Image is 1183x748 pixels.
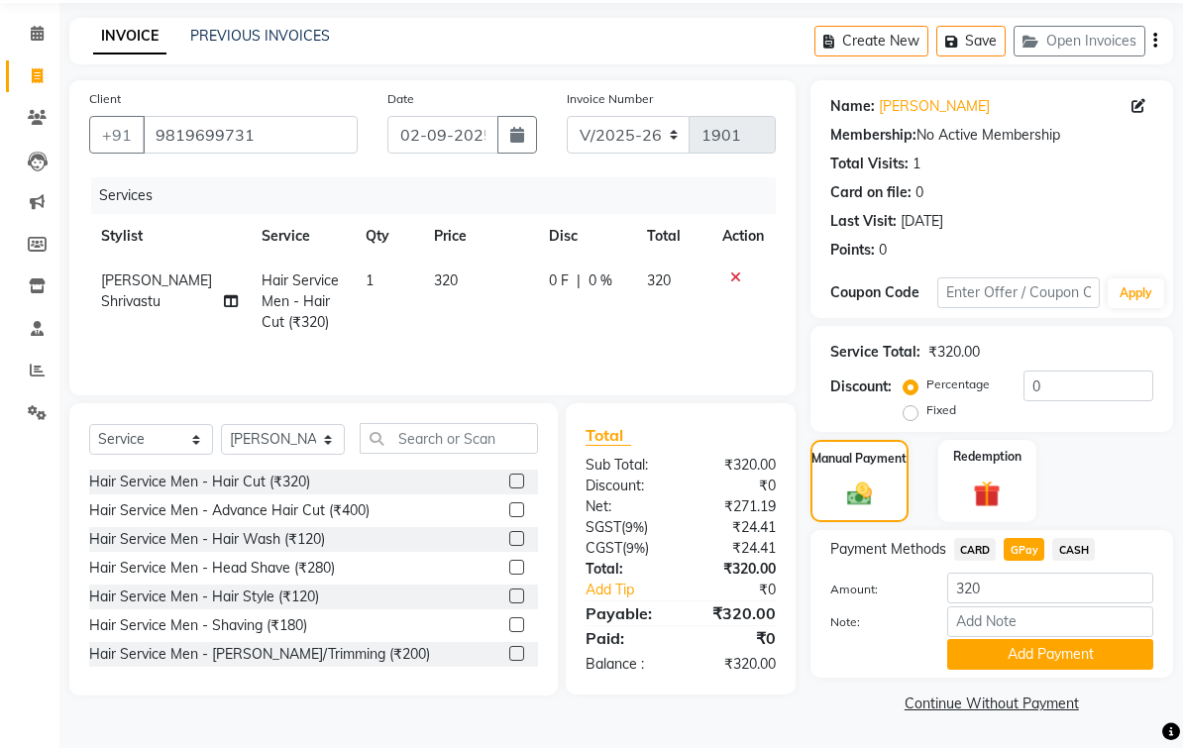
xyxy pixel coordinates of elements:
input: Add Note [947,606,1153,637]
span: 9% [625,519,644,535]
div: ₹320.00 [928,342,980,363]
div: Discount: [571,476,681,496]
label: Redemption [953,448,1022,466]
div: Hair Service Men - Hair Wash (₹120) [89,529,325,550]
div: Sub Total: [571,455,681,476]
a: INVOICE [93,19,166,54]
div: ₹24.41 [681,538,791,559]
th: Total [635,214,709,259]
div: Paid: [571,626,681,650]
div: Coupon Code [830,282,938,303]
div: ₹320.00 [681,455,791,476]
span: 320 [434,271,458,289]
div: Payable: [571,601,681,625]
div: Services [91,177,791,214]
th: Service [250,214,354,259]
span: | [577,270,581,291]
span: [PERSON_NAME] Shrivastu [101,271,212,310]
div: 0 [879,240,887,261]
div: ₹0 [699,580,790,600]
span: Payment Methods [830,539,946,560]
span: 9% [626,540,645,556]
span: 320 [647,271,671,289]
button: Save [936,26,1006,56]
img: _gift.svg [965,478,1009,511]
span: CGST [586,539,622,557]
span: CARD [954,538,997,561]
a: Add Tip [571,580,699,600]
div: Hair Service Men - Advance Hair Cut (₹400) [89,500,370,521]
span: GPay [1004,538,1044,561]
label: Note: [815,613,933,631]
div: 0 [915,182,923,203]
input: Enter Offer / Coupon Code [937,277,1099,308]
th: Qty [354,214,422,259]
span: SGST [586,518,621,536]
div: Points: [830,240,875,261]
button: Create New [814,26,928,56]
button: +91 [89,116,145,154]
span: Total [586,425,631,446]
div: No Active Membership [830,125,1153,146]
div: Service Total: [830,342,920,363]
label: Date [387,90,414,108]
div: [DATE] [901,211,943,232]
input: Search or Scan [360,423,538,454]
input: Amount [947,573,1153,603]
div: ( ) [571,538,681,559]
th: Disc [537,214,635,259]
label: Fixed [926,401,956,419]
a: [PERSON_NAME] [879,96,990,117]
div: Hair Service Men - Hair Style (₹120) [89,587,319,607]
label: Manual Payment [811,450,907,468]
div: Total: [571,559,681,580]
div: Discount: [830,376,892,397]
button: Apply [1108,278,1164,308]
span: CASH [1052,538,1095,561]
input: Search by Name/Mobile/Email/Code [143,116,358,154]
div: ₹0 [681,626,791,650]
div: Hair Service Men - Head Shave (₹280) [89,558,335,579]
span: 0 % [589,270,612,291]
div: Total Visits: [830,154,909,174]
div: ₹320.00 [681,601,791,625]
div: ₹271.19 [681,496,791,517]
span: 0 F [549,270,569,291]
div: Card on file: [830,182,912,203]
label: Invoice Number [567,90,653,108]
div: ₹320.00 [681,654,791,675]
button: Open Invoices [1014,26,1145,56]
div: ₹24.41 [681,517,791,538]
div: 1 [913,154,920,174]
label: Amount: [815,581,933,598]
div: ₹320.00 [681,559,791,580]
th: Stylist [89,214,250,259]
span: 1 [366,271,374,289]
div: ₹0 [681,476,791,496]
button: Add Payment [947,639,1153,670]
div: Last Visit: [830,211,897,232]
th: Action [710,214,776,259]
label: Client [89,90,121,108]
th: Price [422,214,537,259]
div: Membership: [830,125,916,146]
a: Continue Without Payment [814,694,1169,714]
div: Hair Service Men - Shaving (₹180) [89,615,307,636]
span: Hair Service Men - Hair Cut (₹320) [262,271,339,331]
img: _cash.svg [839,480,880,508]
label: Percentage [926,375,990,393]
div: Hair Service Men - [PERSON_NAME]/Trimming (₹200) [89,644,430,665]
div: ( ) [571,517,681,538]
div: Name: [830,96,875,117]
div: Balance : [571,654,681,675]
div: Net: [571,496,681,517]
div: Hair Service Men - Hair Cut (₹320) [89,472,310,492]
a: PREVIOUS INVOICES [190,27,330,45]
